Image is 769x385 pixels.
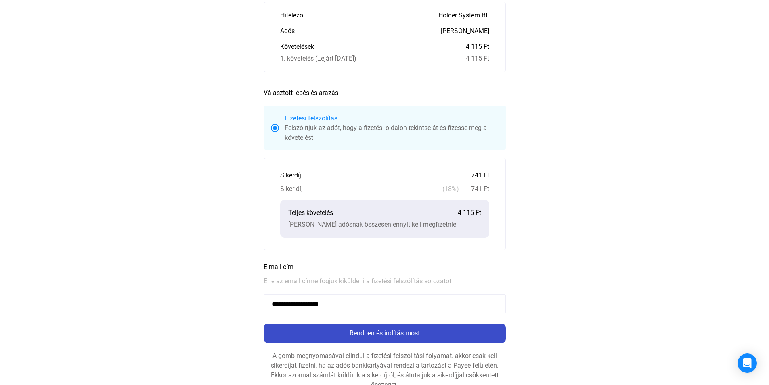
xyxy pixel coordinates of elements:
[466,43,489,50] font: 4 115 Ft
[280,27,295,35] font: Adós
[264,263,293,271] font: E-mail cím
[280,11,303,19] font: Hitelező
[471,171,489,179] font: 741 Ft
[264,277,451,285] font: Erre az email címre fogjuk kiküldeni a fizetési felszólítás sorozatot
[350,329,420,337] font: Rendben és indítás most
[285,114,337,122] font: Fizetési felszólítás
[441,27,489,35] font: [PERSON_NAME]
[458,209,481,217] font: 4 115 Ft
[738,353,757,373] div: Intercom Messenger megnyitása
[288,209,333,217] font: Teljes követelés
[264,89,338,97] font: Választott lépés és árazás
[285,124,487,141] font: Felszólítjuk az adót, hogy a fizetési oldalon tekintse át és fizesse meg a követelést
[471,185,489,193] font: 741 Ft
[264,324,506,343] button: Rendben és indítás most
[280,185,303,193] font: Siker díj
[280,43,314,50] font: Követelések
[288,221,456,228] font: [PERSON_NAME] adósnak összesen ennyit kell megfizetnie
[280,55,356,62] font: 1. követelés (Lejárt [DATE])
[280,171,301,179] font: Sikerdíj
[442,185,459,193] font: (18%)
[438,11,489,19] font: Holder System Bt.
[466,55,489,62] font: 4 115 Ft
